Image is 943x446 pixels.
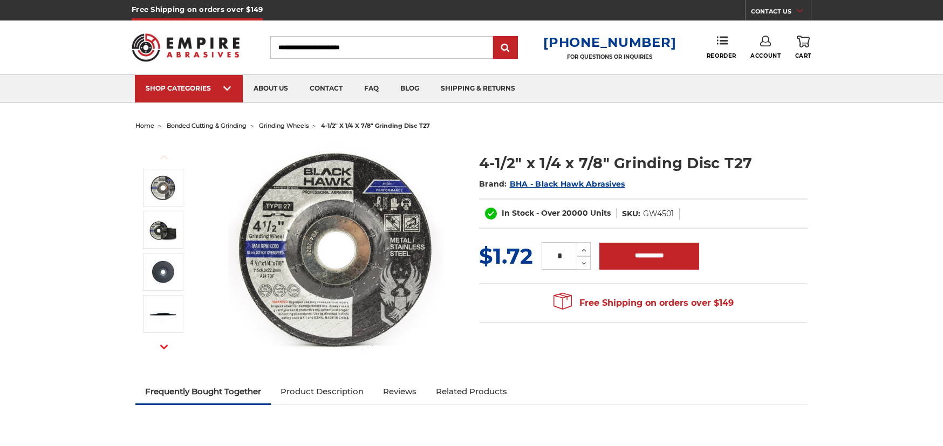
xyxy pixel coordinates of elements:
input: Submit [495,37,516,59]
span: 20000 [562,208,588,218]
span: In Stock [502,208,534,218]
a: faq [353,75,389,102]
span: Cart [795,52,811,59]
a: Frequently Bought Together [135,380,271,403]
span: Reorder [707,52,736,59]
img: BHA grinding wheels for 4.5 inch angle grinder [228,141,444,357]
a: [PHONE_NUMBER] [543,35,676,50]
h1: 4-1/2" x 1/4 x 7/8" Grinding Disc T27 [479,153,808,174]
a: BHA - Black Hawk Abrasives [510,179,625,189]
a: bonded cutting & grinding [167,122,247,129]
button: Next [151,335,177,358]
img: back of grinding disk [149,258,176,285]
img: BHA grinding wheels for 4.5 inch angle grinder [149,174,176,201]
button: Previous [151,146,177,169]
a: home [135,122,154,129]
dd: GW4501 [643,208,674,219]
span: Brand: [479,179,507,189]
a: Cart [795,36,811,59]
div: SHOP CATEGORIES [146,84,232,92]
a: contact [299,75,353,102]
img: 4-1/2" x 1/4" grinding discs [149,216,176,243]
dt: SKU: [622,208,640,219]
a: CONTACT US [751,5,811,20]
span: Free Shipping on orders over $149 [553,292,734,314]
img: Empire Abrasives [132,26,240,68]
a: shipping & returns [430,75,526,102]
span: $1.72 [479,243,533,269]
a: Reviews [373,380,426,403]
a: Related Products [426,380,517,403]
a: blog [389,75,430,102]
a: grinding wheels [259,122,309,129]
p: FOR QUESTIONS OR INQUIRIES [543,53,676,60]
a: Reorder [707,36,736,59]
span: - Over [536,208,560,218]
span: Units [590,208,611,218]
span: Account [750,52,781,59]
img: 1/4" thickness of BHA grinding wheels [149,306,176,323]
a: about us [243,75,299,102]
a: Product Description [271,380,373,403]
span: 4-1/2" x 1/4 x 7/8" grinding disc t27 [321,122,430,129]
